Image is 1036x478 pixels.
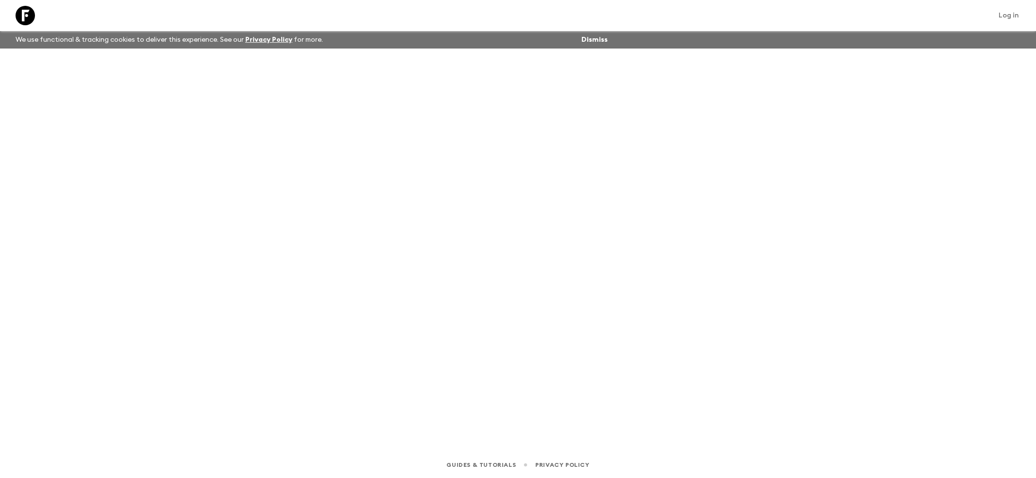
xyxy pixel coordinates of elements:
a: Privacy Policy [535,460,589,470]
p: We use functional & tracking cookies to deliver this experience. See our for more. [12,31,327,49]
button: Dismiss [579,33,610,47]
a: Guides & Tutorials [446,460,516,470]
a: Privacy Policy [245,36,292,43]
a: Log in [993,9,1024,22]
